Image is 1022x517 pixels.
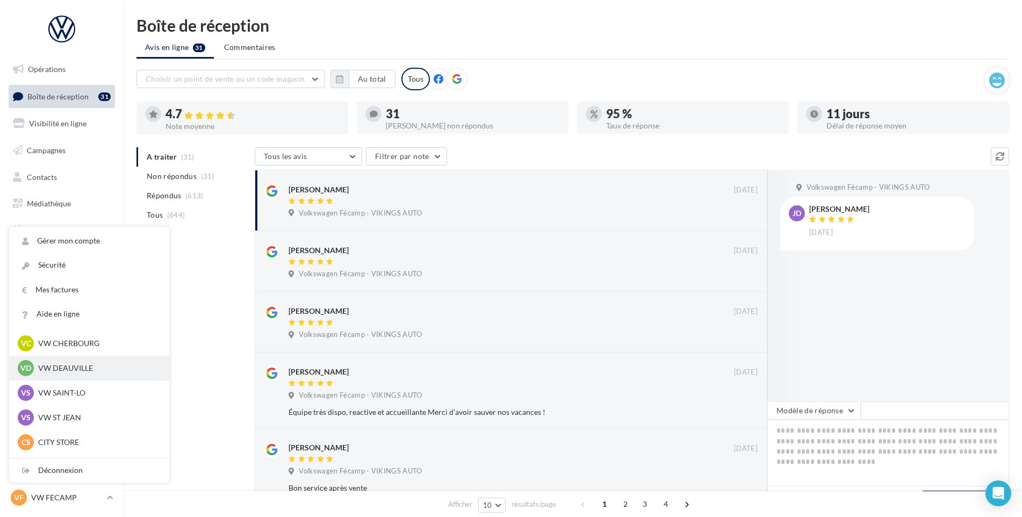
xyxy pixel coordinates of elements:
[31,492,103,503] p: VW FECAMP
[734,368,758,377] span: [DATE]
[289,306,349,317] div: [PERSON_NAME]
[136,17,1009,33] div: Boîte de réception
[21,437,31,448] span: CS
[38,338,156,349] p: VW CHERBOURG
[9,458,169,483] div: Déconnexion
[349,70,395,88] button: Au total
[734,307,758,317] span: [DATE]
[29,119,87,128] span: Visibilité en ligne
[289,407,688,418] div: Équipe très dispo, reactive et accueillante Merci d'avoir sauver nos vacances !
[6,282,117,313] a: Campagnes DataOnDemand
[21,338,31,349] span: VC
[27,226,63,235] span: Calendrier
[826,108,1001,120] div: 11 jours
[6,192,117,215] a: Médiathèque
[264,152,307,161] span: Tous les avis
[767,401,861,420] button: Modèle de réponse
[27,199,71,208] span: Médiathèque
[20,363,31,374] span: VD
[147,210,163,220] span: Tous
[478,498,506,513] button: 10
[255,147,362,166] button: Tous les avis
[636,496,653,513] span: 3
[6,166,117,189] a: Contacts
[734,444,758,454] span: [DATE]
[38,437,156,448] p: CITY STORE
[299,269,422,279] span: Volkswagen Fécamp - VIKINGS AUTO
[366,147,447,166] button: Filtrer par note
[809,205,869,213] div: [PERSON_NAME]
[734,246,758,256] span: [DATE]
[289,245,349,256] div: [PERSON_NAME]
[807,183,930,192] span: Volkswagen Fécamp - VIKINGS AUTO
[289,367,349,377] div: [PERSON_NAME]
[606,108,780,120] div: 95 %
[809,228,833,238] span: [DATE]
[165,123,340,130] div: Note moyenne
[606,122,780,130] div: Taux de réponse
[28,64,66,74] span: Opérations
[826,122,1001,130] div: Délai de réponse moyen
[386,122,560,130] div: [PERSON_NAME] non répondus
[167,211,185,219] span: (644)
[14,492,24,503] span: VF
[289,483,688,493] div: Bon service après vente
[6,112,117,135] a: Visibilité en ligne
[6,219,117,242] a: Calendrier
[299,391,422,400] span: Volkswagen Fécamp - VIKINGS AUTO
[38,412,156,423] p: VW ST JEAN
[21,412,31,423] span: VS
[38,387,156,398] p: VW SAINT-LO
[401,68,430,90] div: Tous
[512,499,556,509] span: résultats/page
[224,42,276,53] span: Commentaires
[617,496,634,513] span: 2
[9,487,115,508] a: VF VW FECAMP
[330,70,395,88] button: Au total
[299,209,422,218] span: Volkswagen Fécamp - VIKINGS AUTO
[136,70,325,88] button: Choisir un point de vente ou un code magasin
[27,91,89,100] span: Boîte de réception
[9,278,169,302] a: Mes factures
[9,229,169,253] a: Gérer mon compte
[596,496,613,513] span: 1
[793,208,801,219] span: JD
[6,139,117,162] a: Campagnes
[448,499,472,509] span: Afficher
[185,191,204,200] span: (613)
[9,302,169,326] a: Aide en ligne
[985,480,1011,506] div: Open Intercom Messenger
[299,466,422,476] span: Volkswagen Fécamp - VIKINGS AUTO
[734,185,758,195] span: [DATE]
[386,108,560,120] div: 31
[483,501,492,509] span: 10
[147,190,182,201] span: Répondus
[147,171,197,182] span: Non répondus
[6,58,117,81] a: Opérations
[38,363,156,374] p: VW DEAUVILLE
[657,496,674,513] span: 4
[27,172,57,181] span: Contacts
[165,108,340,120] div: 4.7
[9,253,169,277] a: Sécurité
[289,184,349,195] div: [PERSON_NAME]
[6,85,117,108] a: Boîte de réception31
[201,172,214,181] span: (31)
[98,92,111,101] div: 31
[21,387,31,398] span: VS
[289,442,349,453] div: [PERSON_NAME]
[6,246,117,278] a: PLV et print personnalisable
[146,74,305,83] span: Choisir un point de vente ou un code magasin
[299,330,422,340] span: Volkswagen Fécamp - VIKINGS AUTO
[27,146,66,155] span: Campagnes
